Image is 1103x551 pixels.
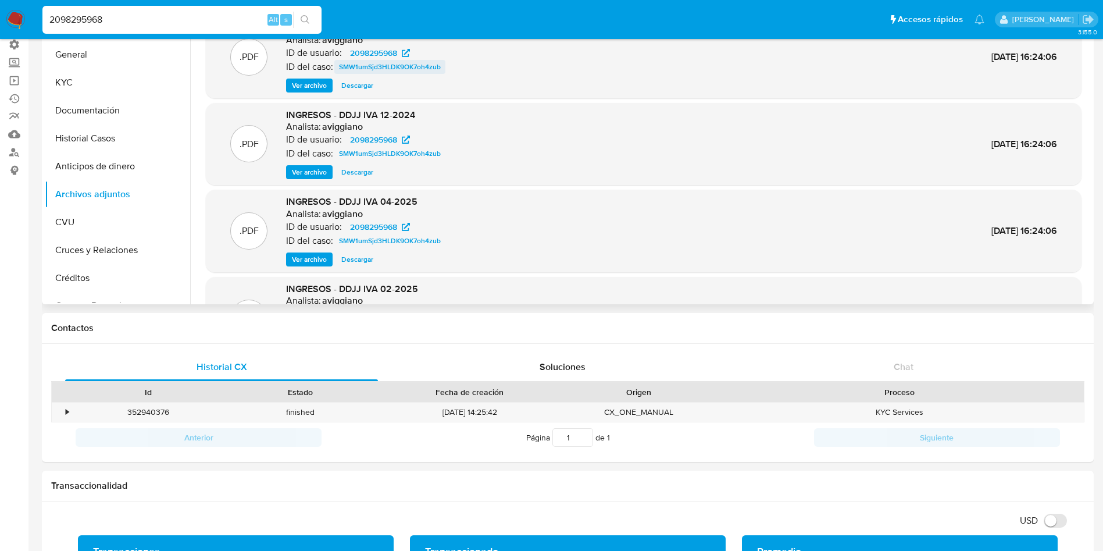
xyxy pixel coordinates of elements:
[45,180,190,208] button: Archivos adjuntos
[233,386,369,398] div: Estado
[45,69,190,97] button: KYC
[286,165,333,179] button: Ver archivo
[607,432,610,443] span: 1
[898,13,963,26] span: Accesos rápidos
[335,165,379,179] button: Descargar
[341,80,373,91] span: Descargar
[293,12,317,28] button: search-icon
[334,60,445,74] a: SMW1umSjd3HLDK9OK7oh4zub
[45,97,190,125] button: Documentación
[286,208,321,220] p: Analista:
[322,295,363,307] h6: aviggiano
[286,221,342,233] p: ID de usuario:
[1012,14,1078,25] p: gustavo.deseta@mercadolibre.com
[286,121,321,133] p: Analista:
[526,428,610,447] span: Página de
[343,220,417,234] a: 2098295968
[286,282,418,296] span: INGRESOS - DDJJ IVA 02-2025
[286,47,342,59] p: ID de usuario:
[1082,13,1094,26] a: Salir
[286,61,333,73] p: ID del caso:
[335,79,379,93] button: Descargar
[286,79,333,93] button: Ver archivo
[286,34,321,46] p: Analista:
[571,386,707,398] div: Origen
[292,254,327,265] span: Ver archivo
[322,208,363,220] h6: aviggiano
[66,407,69,418] div: •
[343,133,417,147] a: 2098295968
[269,14,278,25] span: Alt
[563,403,715,422] div: CX_ONE_MANUAL
[322,34,363,46] h6: aviggiano
[341,254,373,265] span: Descargar
[334,147,445,161] a: SMW1umSjd3HLDK9OK7oh4zub
[975,15,984,24] a: Notificaciones
[343,46,417,60] a: 2098295968
[335,253,379,266] button: Descargar
[45,125,190,152] button: Historial Casos
[45,152,190,180] button: Anticipos de dinero
[991,137,1057,151] span: [DATE] 16:24:06
[286,195,417,208] span: INGRESOS - DDJJ IVA 04-2025
[240,138,259,151] p: .PDF
[45,41,190,69] button: General
[341,166,373,178] span: Descargar
[322,121,363,133] h6: aviggiano
[240,51,259,63] p: .PDF
[991,50,1057,63] span: [DATE] 16:24:06
[894,360,913,374] span: Chat
[814,428,1060,447] button: Siguiente
[286,253,333,266] button: Ver archivo
[350,133,397,147] span: 2098295968
[286,108,415,122] span: INGRESOS - DDJJ IVA 12-2024
[45,208,190,236] button: CVU
[240,225,259,237] p: .PDF
[339,234,441,248] span: SMW1umSjd3HLDK9OK7oh4zub
[286,134,342,145] p: ID de usuario:
[286,295,321,307] p: Analista:
[334,234,445,248] a: SMW1umSjd3HLDK9OK7oh4zub
[76,428,322,447] button: Anterior
[1078,27,1097,37] span: 3.155.0
[224,403,377,422] div: finished
[350,46,397,60] span: 2098295968
[51,480,1084,492] h1: Transaccionalidad
[350,220,397,234] span: 2098295968
[72,403,224,422] div: 352940376
[385,386,555,398] div: Fecha de creación
[45,236,190,264] button: Cruces y Relaciones
[723,386,1076,398] div: Proceso
[540,360,586,374] span: Soluciones
[80,386,216,398] div: Id
[42,12,322,27] input: Buscar usuario o caso...
[377,403,563,422] div: [DATE] 14:25:42
[45,264,190,292] button: Créditos
[286,148,333,159] p: ID del caso:
[284,14,288,25] span: s
[339,147,441,161] span: SMW1umSjd3HLDK9OK7oh4zub
[197,360,247,374] span: Historial CX
[45,292,190,320] button: Cuentas Bancarias
[715,403,1084,422] div: KYC Services
[292,80,327,91] span: Ver archivo
[339,60,441,74] span: SMW1umSjd3HLDK9OK7oh4zub
[51,322,1084,334] h1: Contactos
[286,235,333,247] p: ID del caso:
[292,166,327,178] span: Ver archivo
[991,224,1057,237] span: [DATE] 16:24:06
